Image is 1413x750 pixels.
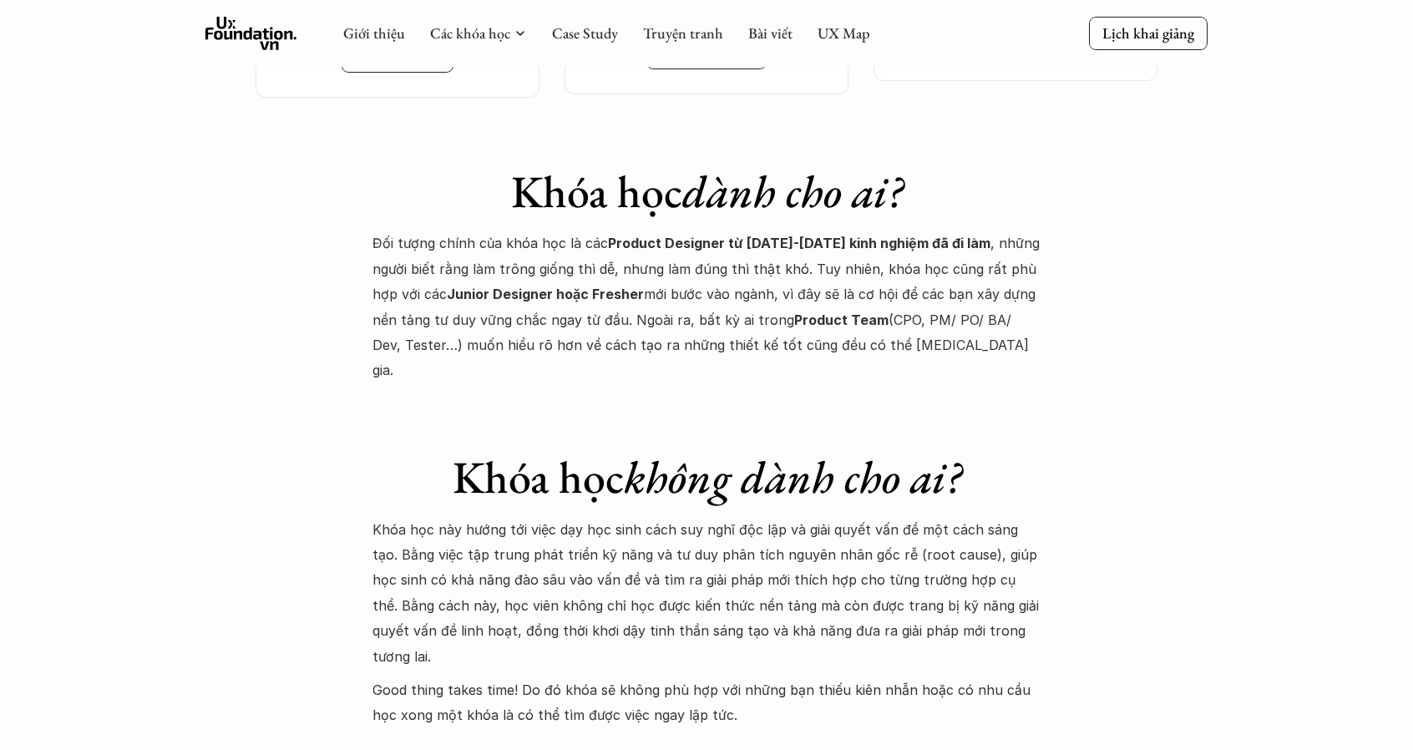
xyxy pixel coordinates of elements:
a: Truyện tranh [643,23,723,43]
a: UX Map [818,23,870,43]
strong: Product Team [794,312,889,328]
em: dành cho ai? [682,162,903,220]
h1: Khóa học [372,450,1041,504]
a: Các khóa học [430,23,510,43]
em: không dành cho ai? [624,448,961,506]
p: Đối tượng chính của khóa học là các , những người biết rằng làm trông giống thì dễ, nhưng làm đún... [372,231,1041,383]
strong: Product Designer từ [DATE]-[DATE] kinh nghiệm đã đi làm [608,235,990,251]
a: Giới thiệu [343,23,405,43]
a: Bài viết [748,23,793,43]
h1: Khóa học [372,165,1041,219]
p: Lịch khai giảng [1102,23,1194,43]
strong: Junior Designer hoặc Fresher [447,286,644,302]
p: Khóa học này hướng tới việc dạy học sinh cách suy nghĩ độc lập và giải quyết vấn đề một cách sáng... [372,517,1041,669]
p: Good thing takes time! Do đó khóa sẽ không phù hợp với những bạn thiếu kiên nhẫn hoặc có nhu cầu ... [372,677,1041,728]
a: Lịch khai giảng [1089,17,1208,49]
a: Case Study [552,23,618,43]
